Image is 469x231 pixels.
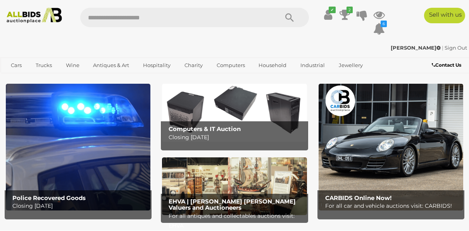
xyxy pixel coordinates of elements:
[34,72,60,84] a: Sports
[88,59,134,72] a: Antiques & Art
[3,8,65,23] img: Allbids.com.au
[169,198,296,212] b: EHVA | [PERSON_NAME] [PERSON_NAME] Valuers and Auctioneers
[212,59,250,72] a: Computers
[319,84,463,210] a: CARBIDS Online Now! CARBIDS Online Now! For all car and vehicle auctions visit: CARBIDS!
[169,133,304,142] p: Closing [DATE]
[6,84,150,210] a: Police Recovered Goods Police Recovered Goods Closing [DATE]
[329,7,336,13] i: ✔
[61,59,84,72] a: Wine
[12,194,86,202] b: Police Recovered Goods
[432,61,463,69] a: Contact Us
[12,201,148,211] p: Closing [DATE]
[31,59,57,72] a: Trucks
[169,211,304,231] p: For all antiques and collectables auctions visit: EHVA
[424,8,465,23] a: Sell with us
[381,21,387,27] i: 6
[162,84,307,141] a: Computers & IT Auction Computers & IT Auction Closing [DATE]
[179,59,208,72] a: Charity
[138,59,176,72] a: Hospitality
[6,84,150,210] img: Police Recovered Goods
[253,59,291,72] a: Household
[270,8,309,27] button: Search
[319,84,463,210] img: CARBIDS Online Now!
[325,201,460,211] p: For all car and vehicle auctions visit: CARBIDS!
[64,72,129,84] a: [GEOGRAPHIC_DATA]
[347,7,353,13] i: 2
[169,125,241,133] b: Computers & IT Auction
[162,157,307,215] img: EHVA | Evans Hastings Valuers and Auctioneers
[339,8,351,22] a: 2
[295,59,330,72] a: Industrial
[391,45,442,51] a: [PERSON_NAME]
[442,45,443,51] span: |
[391,45,441,51] strong: [PERSON_NAME]
[162,84,307,141] img: Computers & IT Auction
[6,59,27,72] a: Cars
[322,8,334,22] a: ✔
[325,194,391,202] b: CARBIDS Online Now!
[432,62,461,68] b: Contact Us
[6,72,31,84] a: Office
[334,59,368,72] a: Jewellery
[373,22,385,36] a: 6
[162,157,307,215] a: EHVA | Evans Hastings Valuers and Auctioneers EHVA | [PERSON_NAME] [PERSON_NAME] Valuers and Auct...
[445,45,467,51] a: Sign Out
